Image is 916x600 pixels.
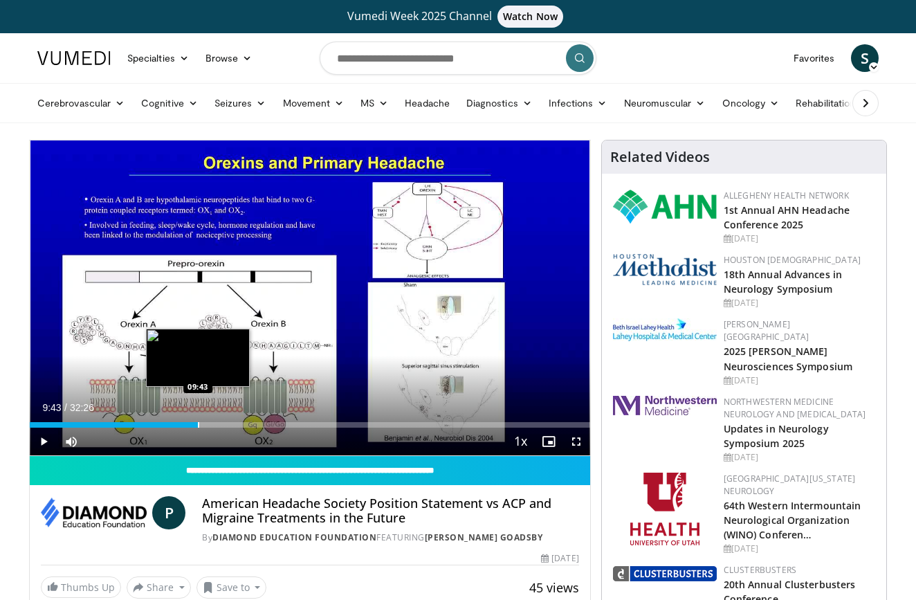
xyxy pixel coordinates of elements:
button: Play [30,428,57,455]
a: Favorites [785,44,843,72]
a: P [152,496,185,529]
a: 2025 [PERSON_NAME] Neurosciences Symposium [724,345,852,372]
img: 628ffacf-ddeb-4409-8647-b4d1102df243.png.150x105_q85_autocrop_double_scale_upscale_version-0.2.png [613,190,717,224]
button: Fullscreen [562,428,590,455]
a: 64th Western Intermountain Neurological Organization (WINO) Conferen… [724,499,861,541]
img: VuMedi Logo [37,51,111,65]
a: Diagnostics [458,89,540,117]
a: Seizures [206,89,275,117]
h4: American Headache Society Position Statement vs ACP and Migraine Treatments in the Future [202,496,578,526]
a: Clusterbusters [724,564,796,576]
div: [DATE] [541,552,578,565]
div: [DATE] [724,233,875,245]
a: MS [352,89,396,117]
div: By FEATURING [202,531,578,544]
button: Share [127,576,191,599]
div: [DATE] [724,297,875,309]
button: Mute [57,428,85,455]
a: 1st Annual AHN Headache Conference 2025 [724,203,850,231]
img: 2a462fb6-9365-492a-ac79-3166a6f924d8.png.150x105_q85_autocrop_double_scale_upscale_version-0.2.jpg [613,396,717,415]
a: Oncology [714,89,788,117]
a: Cognitive [133,89,206,117]
div: [DATE] [724,451,875,464]
a: Vumedi Week 2025 ChannelWatch Now [39,6,877,28]
a: Rehabilitation [787,89,863,117]
a: Updates in Neurology Symposium 2025 [724,422,829,450]
button: Enable picture-in-picture mode [535,428,562,455]
span: Watch Now [497,6,563,28]
button: Playback Rate [507,428,535,455]
a: Allegheny Health Network [724,190,849,201]
img: 5e4488cc-e109-4a4e-9fd9-73bb9237ee91.png.150x105_q85_autocrop_double_scale_upscale_version-0.2.png [613,254,717,285]
a: Cerebrovascular [29,89,133,117]
span: / [64,402,67,413]
a: Neuromuscular [616,89,714,117]
a: Thumbs Up [41,576,121,598]
div: Progress Bar [30,422,590,428]
input: Search topics, interventions [320,42,596,75]
img: d3be30b6-fe2b-4f13-a5b4-eba975d75fdd.png.150x105_q85_autocrop_double_scale_upscale_version-0.2.png [613,566,717,581]
button: Save to [196,576,267,599]
a: [GEOGRAPHIC_DATA][US_STATE] Neurology [724,473,856,497]
a: Houston [DEMOGRAPHIC_DATA] [724,254,861,266]
img: image.jpeg [146,329,250,387]
img: e7977282-282c-4444-820d-7cc2733560fd.jpg.150x105_q85_autocrop_double_scale_upscale_version-0.2.jpg [613,318,717,341]
a: Specialties [119,44,197,72]
a: 18th Annual Advances in Neurology Symposium [724,268,842,296]
a: Infections [540,89,616,117]
span: 32:26 [70,402,94,413]
video-js: Video Player [30,140,590,456]
span: 45 views [529,579,579,596]
a: Northwestern Medicine Neurology and [MEDICAL_DATA] [724,396,866,420]
a: Headache [396,89,458,117]
span: 9:43 [42,402,61,413]
a: [PERSON_NAME] Goadsby [425,531,543,543]
h4: Related Videos [610,149,710,165]
a: Diamond Education Foundation [212,531,376,543]
a: Movement [275,89,353,117]
a: [PERSON_NAME][GEOGRAPHIC_DATA] [724,318,809,343]
img: Diamond Education Foundation [41,496,147,529]
div: [DATE] [724,374,875,387]
img: f6362829-b0a3-407d-a044-59546adfd345.png.150x105_q85_autocrop_double_scale_upscale_version-0.2.png [630,473,699,545]
div: [DATE] [724,543,875,555]
a: Browse [197,44,261,72]
a: S [851,44,879,72]
span: Vumedi Week 2025 Channel [347,8,569,24]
